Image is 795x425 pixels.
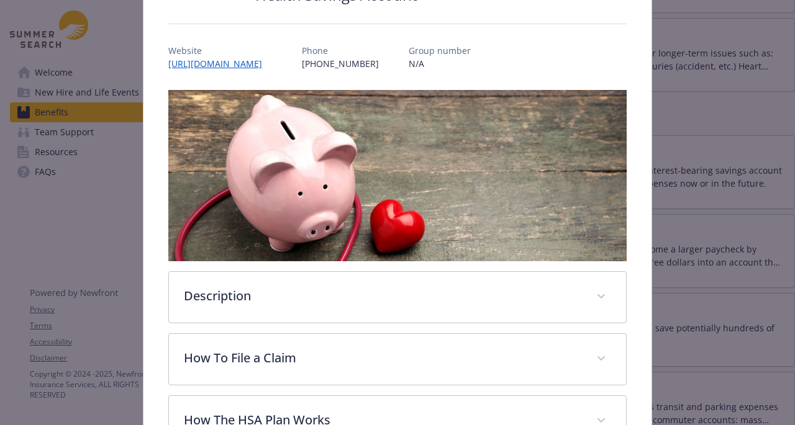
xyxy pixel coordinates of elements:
p: Website [168,44,272,57]
p: [PHONE_NUMBER] [302,57,379,70]
div: Description [169,272,625,323]
p: N/A [409,57,471,70]
div: How To File a Claim [169,334,625,385]
a: [URL][DOMAIN_NAME] [168,58,272,69]
img: banner [168,90,626,261]
p: How To File a Claim [184,349,581,367]
p: Phone [302,44,379,57]
p: Group number [409,44,471,57]
p: Description [184,287,581,305]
